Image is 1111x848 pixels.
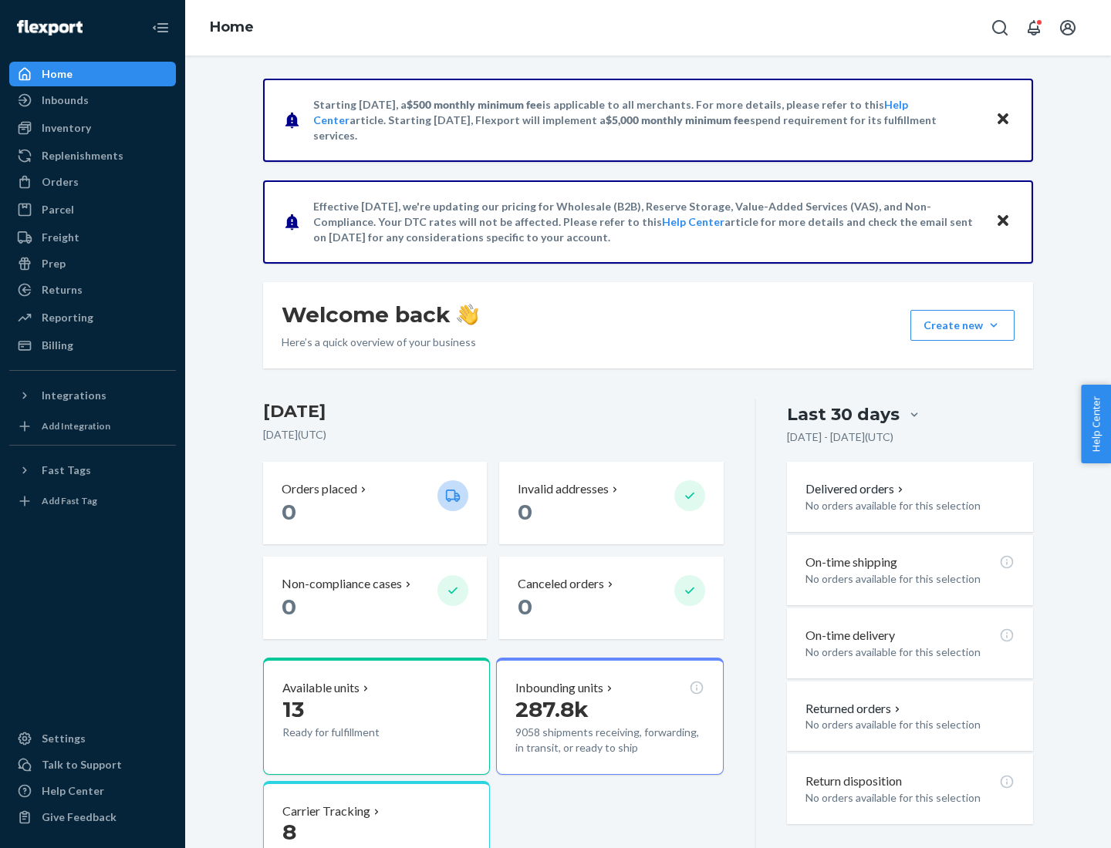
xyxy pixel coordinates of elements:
[9,414,176,439] a: Add Integration
[515,679,603,697] p: Inbounding units
[42,463,91,478] div: Fast Tags
[9,251,176,276] a: Prep
[9,805,176,829] button: Give Feedback
[282,803,370,820] p: Carrier Tracking
[282,819,296,845] span: 8
[993,210,1013,233] button: Close
[1052,12,1083,43] button: Open account menu
[42,419,110,432] div: Add Integration
[42,809,117,825] div: Give Feedback
[805,700,903,718] button: Returned orders
[263,462,487,544] button: Orders placed 0
[984,12,1015,43] button: Open Search Box
[9,333,176,358] a: Billing
[805,498,1015,513] p: No orders available for this selection
[805,772,902,790] p: Return disposition
[1018,12,1049,43] button: Open notifications
[313,199,981,245] p: Effective [DATE], we're updating our pricing for Wholesale (B2B), Reserve Storage, Value-Added Se...
[198,5,266,50] ol: breadcrumbs
[787,402,900,426] div: Last 30 days
[9,225,176,250] a: Freight
[993,109,1013,131] button: Close
[263,427,724,443] p: [DATE] ( UTC )
[282,335,478,350] p: Here’s a quick overview of your business
[282,301,478,328] h1: Welcome back
[282,594,296,620] span: 0
[9,383,176,408] button: Integrations
[42,256,66,271] div: Prep
[805,717,1015,732] p: No orders available for this selection
[515,696,589,722] span: 287.8k
[42,783,104,799] div: Help Center
[282,575,402,593] p: Non-compliance cases
[9,116,176,140] a: Inventory
[42,230,79,245] div: Freight
[457,304,478,325] img: hand-wave emoji
[496,658,723,775] button: Inbounding units287.8k9058 shipments receiving, forwarding, in transit, or ready to ship
[42,731,86,746] div: Settings
[210,19,254,35] a: Home
[499,557,723,639] button: Canceled orders 0
[518,499,532,525] span: 0
[282,725,425,740] p: Ready for fulfillment
[42,120,91,136] div: Inventory
[1081,385,1111,463] button: Help Center
[42,282,83,298] div: Returns
[407,98,542,111] span: $500 monthly minimum fee
[263,658,490,775] button: Available units13Ready for fulfillment
[42,757,122,772] div: Talk to Support
[263,557,487,639] button: Non-compliance cases 0
[9,726,176,751] a: Settings
[805,554,897,571] p: On-time shipping
[282,499,296,525] span: 0
[805,571,1015,587] p: No orders available for this selection
[9,62,176,86] a: Home
[606,113,750,126] span: $5,000 monthly minimum fee
[42,494,97,507] div: Add Fast Tag
[518,575,604,593] p: Canceled orders
[42,202,74,217] div: Parcel
[805,627,895,644] p: On-time delivery
[9,752,176,777] a: Talk to Support
[499,462,723,544] button: Invalid addresses 0
[42,66,73,82] div: Home
[787,429,893,445] p: [DATE] - [DATE] ( UTC )
[17,20,83,35] img: Flexport logo
[282,480,357,498] p: Orders placed
[518,594,532,620] span: 0
[9,170,176,194] a: Orders
[145,12,176,43] button: Close Navigation
[42,174,79,190] div: Orders
[9,458,176,483] button: Fast Tags
[9,197,176,222] a: Parcel
[42,388,106,403] div: Integrations
[910,310,1015,341] button: Create new
[282,696,304,722] span: 13
[805,790,1015,806] p: No orders available for this selection
[9,278,176,302] a: Returns
[9,143,176,168] a: Replenishments
[282,679,360,697] p: Available units
[515,725,704,755] p: 9058 shipments receiving, forwarding, in transit, or ready to ship
[42,338,73,353] div: Billing
[42,310,93,325] div: Reporting
[313,97,981,143] p: Starting [DATE], a is applicable to all merchants. For more details, please refer to this article...
[805,480,907,498] button: Delivered orders
[518,480,609,498] p: Invalid addresses
[9,305,176,330] a: Reporting
[263,399,724,424] h3: [DATE]
[9,489,176,513] a: Add Fast Tag
[9,779,176,803] a: Help Center
[42,93,89,108] div: Inbounds
[662,215,724,228] a: Help Center
[42,148,123,163] div: Replenishments
[805,644,1015,660] p: No orders available for this selection
[9,88,176,113] a: Inbounds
